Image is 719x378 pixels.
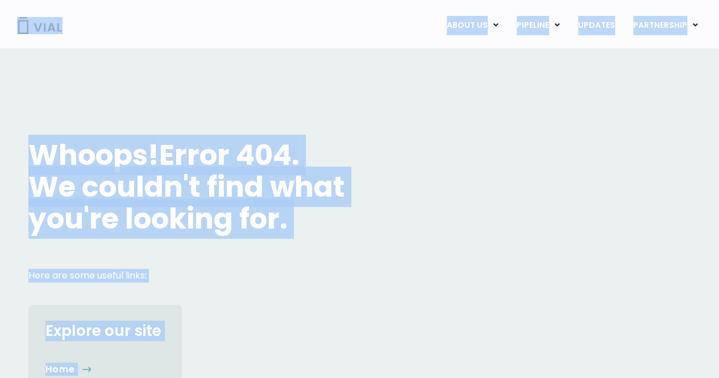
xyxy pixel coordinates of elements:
[438,16,507,35] a: ABOUT USMenu Toggle
[45,321,161,341] a: Explore our site
[28,139,389,235] h1: Whoops! We couldn't find what you're looking for.
[45,363,92,376] a: home
[159,135,300,175] span: Error 404.
[45,363,75,376] span: home
[508,16,568,35] a: PIPELINEMenu Toggle
[17,17,63,34] img: Vial Logo
[569,16,624,35] a: UPDATES
[28,269,147,282] span: Here are some useful links:
[624,16,707,35] a: PARTNERSHIPMenu Toggle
